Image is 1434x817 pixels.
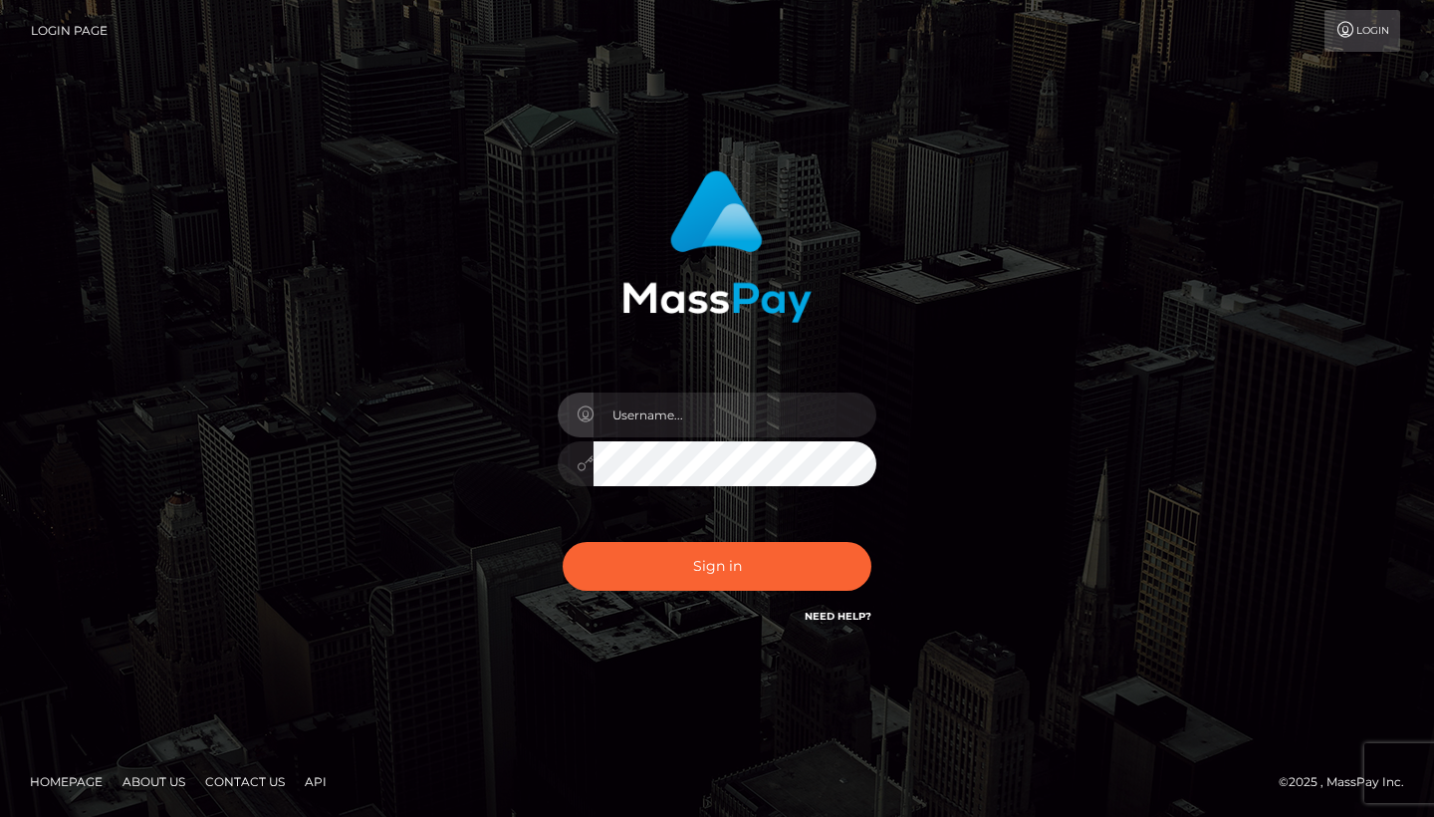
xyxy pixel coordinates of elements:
a: Login Page [31,10,108,52]
a: Need Help? [805,610,871,623]
button: Sign in [563,542,871,591]
a: About Us [115,766,193,797]
a: Contact Us [197,766,293,797]
a: Login [1324,10,1400,52]
img: MassPay Login [622,170,812,323]
a: Homepage [22,766,111,797]
a: API [297,766,335,797]
div: © 2025 , MassPay Inc. [1279,771,1419,793]
input: Username... [594,393,876,437]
